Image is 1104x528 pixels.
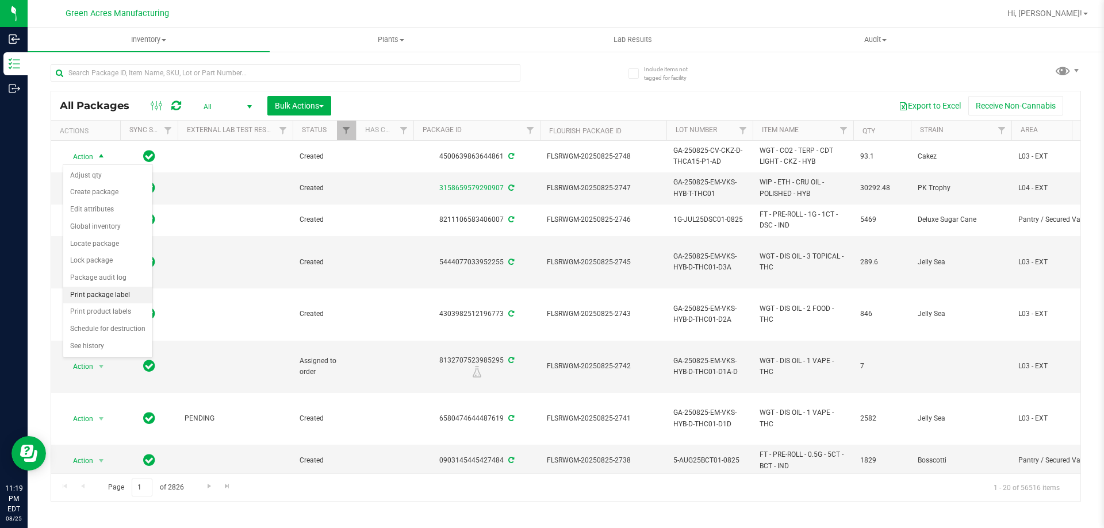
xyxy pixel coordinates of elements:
[547,413,660,424] span: FLSRWGM-20250825-2741
[760,209,846,231] span: FT - PRE-ROLL - 1G - 1CT - DSC - IND
[549,127,622,135] a: Flourish Package ID
[66,9,169,18] span: Green Acres Manufacturing
[860,257,904,268] span: 289.6
[94,453,109,469] span: select
[860,309,904,319] span: 846
[63,252,152,269] li: Lock package
[267,96,331,115] button: Bulk Actions
[412,366,542,377] div: R&D Lab Sample
[9,58,20,70] inline-svg: Inventory
[547,257,660,268] span: FLSRWGM-20250825-2745
[834,121,853,140] a: Filter
[143,358,155,374] span: In Sync
[1021,126,1038,134] a: Area
[219,479,236,494] a: Go to the last page
[302,126,327,134] a: Status
[754,28,996,52] a: Audit
[760,356,846,377] span: WGT - DIS OIL - 1 VAPE - THC
[673,455,746,466] span: 5-AUG25BCT01-0825
[860,214,904,225] span: 5469
[920,126,944,134] a: Strain
[918,413,1005,424] span: Jelly Sea
[129,126,174,134] a: Sync Status
[984,479,1069,496] span: 1 - 20 of 56516 items
[644,65,701,82] span: Include items not tagged for facility
[300,151,349,162] span: Created
[94,411,109,427] span: select
[9,33,20,45] inline-svg: Inbound
[201,479,217,494] a: Go to the next page
[734,121,753,140] a: Filter
[98,479,193,496] span: Page of 2826
[992,121,1011,140] a: Filter
[507,184,514,192] span: Sync from Compliance System
[673,177,746,199] span: GA-250825-EM-VKS-HYB-T-THC01
[143,452,155,468] span: In Sync
[337,121,356,140] a: Filter
[63,411,94,427] span: Action
[673,214,746,225] span: 1G-JUL25DSC01-0825
[63,269,152,287] li: Package audit log
[755,34,996,45] span: Audit
[547,214,660,225] span: FLSRWGM-20250825-2746
[28,34,270,45] span: Inventory
[673,407,746,429] span: GA-250825-EM-VKS-HYB-D-THC01-D1D
[918,257,1005,268] span: Jelly Sea
[412,413,542,424] div: 6580474644487619
[968,96,1063,115] button: Receive Non-Cannabis
[507,414,514,422] span: Sync from Compliance System
[1018,151,1091,162] span: L03 - EXT
[547,183,660,194] span: FLSRWGM-20250825-2747
[11,436,46,471] iframe: Resource center
[918,455,1005,466] span: Bosscotti
[63,201,152,218] li: Edit attributes
[507,310,514,318] span: Sync from Compliance System
[270,28,512,52] a: Plants
[760,449,846,471] span: FT - PRE-ROLL - 0.5G - 5CT - BCT - IND
[274,121,293,140] a: Filter
[673,145,746,167] span: GA-250825-CV-CKZ-D-THCA15-P1-AD
[412,355,542,377] div: 8132707523985295
[860,151,904,162] span: 93.1
[356,121,413,141] th: Has COA
[1018,309,1091,319] span: L03 - EXT
[270,34,511,45] span: Plants
[300,413,349,424] span: Created
[760,303,846,325] span: WGT - DIS OIL - 2 FOOD - THC
[300,356,349,377] span: Assigned to order
[891,96,968,115] button: Export to Excel
[28,28,270,52] a: Inventory
[860,183,904,194] span: 30292.48
[521,121,540,140] a: Filter
[63,218,152,236] li: Global inventory
[547,361,660,372] span: FLSRWGM-20250825-2742
[507,215,514,223] span: Sync from Compliance System
[300,257,349,268] span: Created
[860,455,904,466] span: 1829
[63,149,94,165] span: Action
[412,214,542,225] div: 8211106583406007
[412,455,542,466] div: 0903145445427484
[760,177,846,199] span: WIP - ETH - CRU OIL - POLISHED - HYB
[300,214,349,225] span: Created
[51,64,520,82] input: Search Package ID, Item Name, SKU, Lot or Part Number...
[862,127,875,135] a: Qty
[60,127,116,135] div: Actions
[412,309,542,319] div: 4303982512196773
[63,303,152,321] li: Print product labels
[547,455,660,466] span: FLSRWGM-20250825-2738
[547,309,660,319] span: FLSRWGM-20250825-2743
[63,167,152,184] li: Adjust qty
[300,183,349,194] span: Created
[63,321,152,338] li: Schedule for destruction
[300,455,349,466] span: Created
[5,483,22,514] p: 11:19 PM EDT
[507,258,514,266] span: Sync from Compliance System
[412,151,542,162] div: 4500639863644861
[918,151,1005,162] span: Cakez
[676,126,717,134] a: Lot Number
[918,214,1005,225] span: Deluxe Sugar Cane
[394,121,413,140] a: Filter
[760,251,846,273] span: WGT - DIS OIL - 3 TOPICAL - THC
[132,479,152,496] input: 1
